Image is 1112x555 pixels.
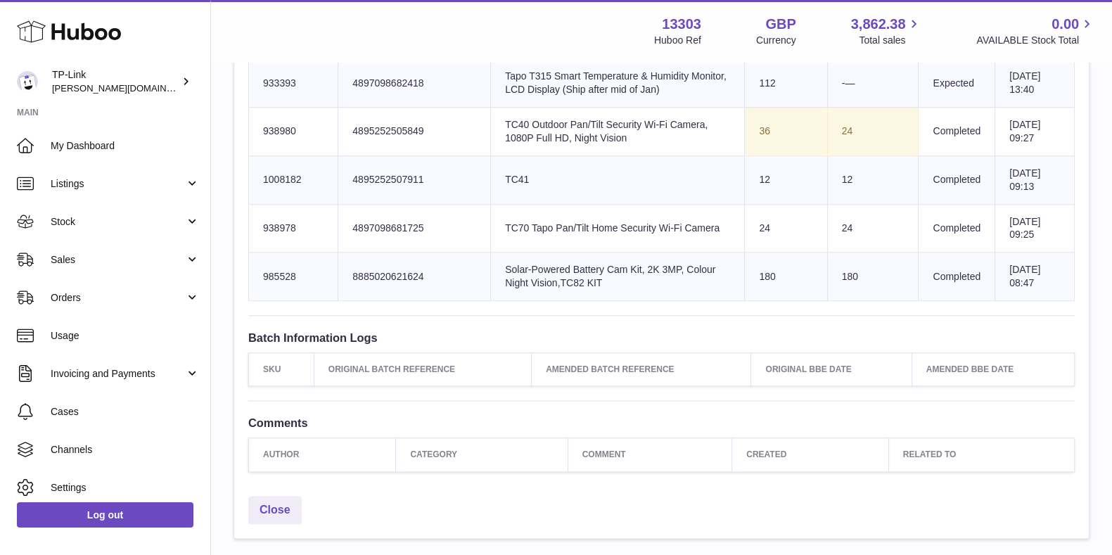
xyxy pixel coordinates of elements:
td: 180 [745,253,827,301]
span: My Dashboard [51,139,200,153]
td: 24 [827,204,919,253]
td: 1008182 [249,155,338,204]
td: Completed [919,155,995,204]
th: Original BBE Date [751,353,912,386]
td: TC70 Tapo Pan/Tilt Home Security Wi-Fi Camera [491,204,745,253]
td: 24 [827,107,919,155]
div: Currency [756,34,796,47]
img: susie.li@tp-link.com [17,71,38,92]
h3: Batch Information Logs [248,330,1075,345]
th: Related to [888,438,1074,471]
td: Solar-Powered Battery Cam Kit, 2K 3MP, Colour Night Vision,TC82 KIT [491,253,745,301]
span: AVAILABLE Stock Total [976,34,1095,47]
div: Huboo Ref [654,34,701,47]
td: 985528 [249,253,338,301]
div: TP-Link [52,68,179,95]
td: [DATE] 09:25 [995,204,1075,253]
span: Orders [51,291,185,305]
td: TC41 [491,155,745,204]
td: Expected [919,59,995,108]
td: 12 [827,155,919,204]
span: Settings [51,481,200,495]
th: Author [249,438,396,471]
td: Completed [919,107,995,155]
td: 4897098682418 [338,59,491,108]
td: 4897098681725 [338,204,491,253]
td: 112 [745,59,827,108]
span: Stock [51,215,185,229]
td: 938978 [249,204,338,253]
a: 3,862.38 Total sales [851,15,922,47]
a: Close [248,496,302,525]
a: 0.00 AVAILABLE Stock Total [976,15,1095,47]
span: Listings [51,177,185,191]
td: 933393 [249,59,338,108]
span: Channels [51,443,200,457]
td: -— [827,59,919,108]
td: 8885020621624 [338,253,491,301]
td: Completed [919,253,995,301]
td: TC40 Outdoor Pan/Tilt Security Wi-Fi Camera, 1080P Full HD, Night Vision [491,107,745,155]
strong: 13303 [662,15,701,34]
h3: Comments [248,415,1075,430]
th: Amended BBE Date [912,353,1074,386]
td: [DATE] 09:13 [995,155,1075,204]
span: Total sales [859,34,921,47]
th: SKU [249,353,314,386]
span: Invoicing and Payments [51,367,185,381]
td: 36 [745,107,827,155]
td: 180 [827,253,919,301]
span: 3,862.38 [851,15,906,34]
span: Usage [51,329,200,343]
span: 0.00 [1052,15,1079,34]
span: Sales [51,253,185,267]
th: Comment [568,438,732,471]
td: [DATE] 08:47 [995,253,1075,301]
strong: GBP [765,15,795,34]
td: Completed [919,204,995,253]
th: Amended Batch Reference [532,353,751,386]
td: [DATE] 09:27 [995,107,1075,155]
td: 938980 [249,107,338,155]
span: [PERSON_NAME][DOMAIN_NAME][EMAIL_ADDRESS][DOMAIN_NAME] [52,82,355,94]
td: 24 [745,204,827,253]
td: Tapo T315 Smart Temperature & Humidity Monitor, LCD Display (Ship after mid of Jan) [491,59,745,108]
th: Created [732,438,889,471]
span: Cases [51,405,200,419]
td: 4895252507911 [338,155,491,204]
td: [DATE] 13:40 [995,59,1075,108]
td: 4895252505849 [338,107,491,155]
th: Original Batch Reference [314,353,531,386]
td: 12 [745,155,827,204]
th: Category [396,438,568,471]
a: Log out [17,502,193,528]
